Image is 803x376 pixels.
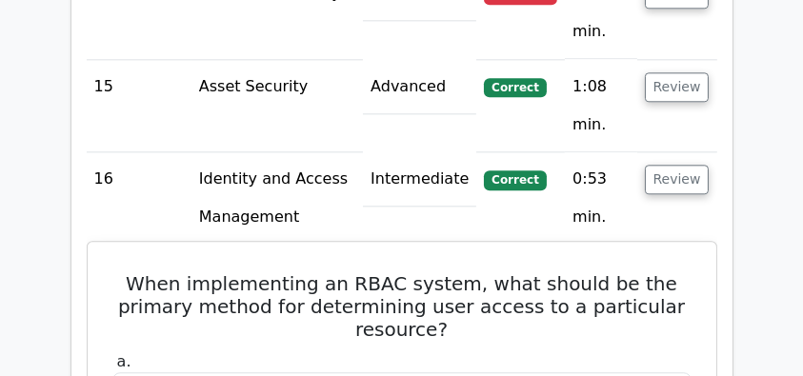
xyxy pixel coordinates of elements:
[484,78,546,97] span: Correct
[363,152,476,207] td: Intermediate
[363,60,476,114] td: Advanced
[645,165,710,194] button: Review
[191,152,363,245] td: Identity and Access Management
[87,60,191,152] td: 15
[565,60,636,152] td: 1:08 min.
[191,60,363,152] td: Asset Security
[645,72,710,102] button: Review
[565,152,636,245] td: 0:53 min.
[484,170,546,189] span: Correct
[87,152,191,245] td: 16
[117,352,131,370] span: a.
[110,272,693,341] h5: When implementing an RBAC system, what should be the primary method for determining user access t...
